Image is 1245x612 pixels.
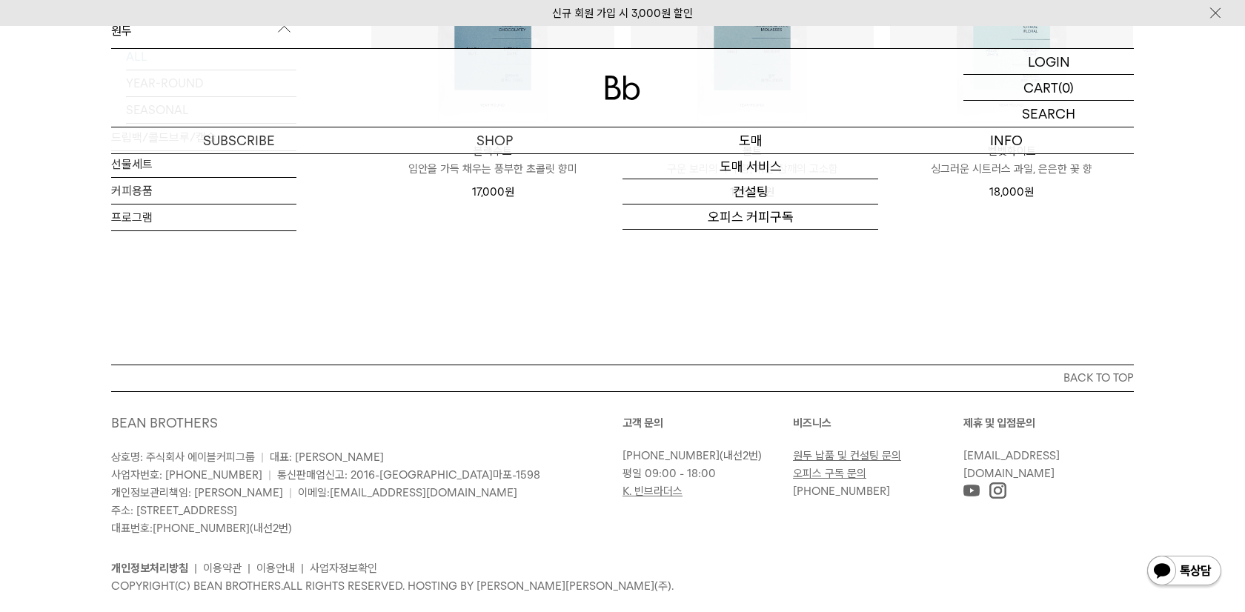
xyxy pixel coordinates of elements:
[277,468,540,482] span: 통신판매업신고: 2016-[GEOGRAPHIC_DATA]마포-1598
[622,449,720,462] a: [PHONE_NUMBER]
[256,562,295,575] a: 이용안내
[330,486,517,499] a: [EMAIL_ADDRESS][DOMAIN_NAME]
[371,142,614,178] a: 블랙수트 입안을 가득 채우는 풍부한 초콜릿 향미
[963,49,1134,75] a: LOGIN
[605,76,640,100] img: 로고
[1146,554,1223,590] img: 카카오톡 채널 1:1 채팅 버튼
[890,142,1133,178] a: 벨벳화이트 싱그러운 시트러스 과일, 은은한 꽃 향
[963,75,1134,101] a: CART (0)
[111,450,255,464] span: 상호명: 주식회사 에이블커피그룹
[890,160,1133,178] p: 싱그러운 시트러스 과일, 은은한 꽃 향
[622,154,878,179] a: 도매 서비스
[472,185,514,199] span: 17,000
[268,468,271,482] span: |
[248,559,250,577] li: |
[793,485,890,498] a: [PHONE_NUMBER]
[111,486,283,499] span: 개인정보관리책임: [PERSON_NAME]
[298,486,517,499] span: 이메일:
[367,127,622,153] a: SHOP
[1024,185,1034,199] span: 원
[111,504,237,517] span: 주소: [STREET_ADDRESS]
[203,562,242,575] a: 이용약관
[111,204,296,230] a: 프로그램
[622,485,683,498] a: K. 빈브라더스
[1028,49,1070,74] p: LOGIN
[1023,75,1058,100] p: CART
[793,449,901,462] a: 원두 납품 및 컨설팅 문의
[111,178,296,204] a: 커피용품
[194,559,197,577] li: |
[878,127,1134,153] p: INFO
[989,185,1034,199] span: 18,000
[622,465,786,482] p: 평일 09:00 - 18:00
[261,450,264,464] span: |
[310,562,377,575] a: 사업자정보확인
[153,522,250,535] a: [PHONE_NUMBER]
[793,414,963,432] p: 비즈니스
[622,414,793,432] p: 고객 문의
[793,467,866,480] a: 오피스 구독 문의
[963,414,1134,432] p: 제휴 및 입점문의
[552,7,693,20] a: 신규 회원 가입 시 3,000원 할인
[111,522,292,535] span: 대표번호: (내선2번)
[301,559,304,577] li: |
[111,562,188,575] a: 개인정보처리방침
[963,449,1060,480] a: [EMAIL_ADDRESS][DOMAIN_NAME]
[289,486,292,499] span: |
[1022,101,1075,127] p: SEARCH
[111,577,1134,595] p: COPYRIGHT(C) BEAN BROTHERS. ALL RIGHTS RESERVED. HOSTING BY [PERSON_NAME][PERSON_NAME](주).
[622,179,878,204] a: 컨설팅
[622,204,878,230] a: 오피스 커피구독
[111,468,262,482] span: 사업자번호: [PHONE_NUMBER]
[111,415,218,430] a: BEAN BROTHERS
[1058,75,1074,100] p: (0)
[111,151,296,177] a: 선물세트
[111,127,367,153] a: SUBSCRIBE
[371,160,614,178] p: 입안을 가득 채우는 풍부한 초콜릿 향미
[111,365,1134,391] button: BACK TO TOP
[622,447,786,465] p: (내선2번)
[622,127,878,153] p: 도매
[270,450,384,464] span: 대표: [PERSON_NAME]
[505,185,514,199] span: 원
